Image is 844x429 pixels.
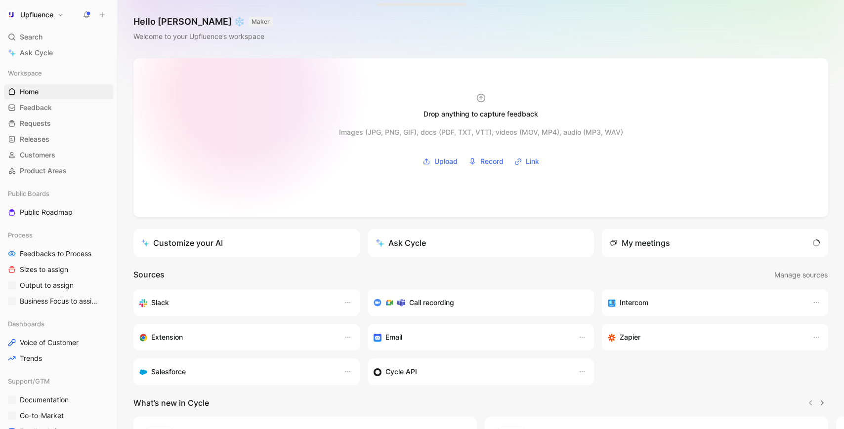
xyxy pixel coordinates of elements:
[4,100,113,115] a: Feedback
[6,10,16,20] img: Upfluence
[608,331,802,343] div: Capture feedback from thousands of sources with Zapier (survey results, recordings, sheets, etc).
[4,8,66,22] button: UpfluenceUpfluence
[151,297,169,309] h3: Slack
[4,163,113,178] a: Product Areas
[20,47,53,59] span: Ask Cycle
[133,16,273,28] h1: Hello [PERSON_NAME] ❄️
[480,156,504,167] span: Record
[133,269,165,281] h2: Sources
[141,237,223,249] div: Customize your AI
[133,229,360,257] a: Customize your AI
[139,331,334,343] div: Capture feedback from anywhere on the web
[374,366,568,378] div: Sync customers & send feedback from custom sources. Get inspired by our favorite use case
[20,280,74,290] span: Output to assign
[368,229,594,257] button: Ask Cycle
[423,108,538,120] div: Drop anything to capture feedback
[4,30,113,44] div: Search
[339,126,623,138] div: Images (JPG, PNG, GIF), docs (PDF, TXT, VTT), videos (MOV, MP4), audio (MP3, WAV)
[4,392,113,407] a: Documentation
[376,237,426,249] div: Ask Cycle
[20,265,68,274] span: Sizes to assign
[249,17,273,27] button: MAKER
[434,156,458,167] span: Upload
[4,45,113,60] a: Ask Cycle
[385,366,417,378] h3: Cycle API
[4,262,113,277] a: Sizes to assign
[4,316,113,331] div: Dashboards
[20,10,53,19] h1: Upfluence
[511,154,543,169] button: Link
[374,331,568,343] div: Forward emails to your feedback inbox
[8,68,42,78] span: Workspace
[4,278,113,293] a: Output to assign
[20,31,42,43] span: Search
[151,331,183,343] h3: Extension
[419,154,461,169] button: Upload
[608,297,802,309] div: Sync your customers, send feedback and get updates in Intercom
[620,297,648,309] h3: Intercom
[20,118,51,128] span: Requests
[20,207,73,217] span: Public Roadmap
[409,297,454,309] h3: Call recording
[133,31,273,42] div: Welcome to your Upfluence’s workspace
[465,154,507,169] button: Record
[374,297,580,309] div: Record & transcribe meetings from Zoom, Meet & Teams.
[139,297,334,309] div: Sync your customers, send feedback and get updates in Slack
[4,66,113,80] div: Workspace
[774,269,828,281] button: Manage sources
[20,150,55,160] span: Customers
[526,156,539,167] span: Link
[4,84,113,99] a: Home
[4,132,113,147] a: Releases
[4,116,113,131] a: Requests
[20,411,64,421] span: Go-to-Market
[4,374,113,389] div: Support/GTM
[20,395,69,405] span: Documentation
[133,397,209,409] h2: What’s new in Cycle
[4,316,113,366] div: DashboardsVoice of CustomerTrends
[4,246,113,261] a: Feedbacks to Process
[20,134,49,144] span: Releases
[8,230,33,240] span: Process
[4,186,113,220] div: Public BoardsPublic Roadmap
[20,296,99,306] span: Business Focus to assign
[4,294,113,309] a: Business Focus to assign
[4,186,113,201] div: Public Boards
[4,148,113,162] a: Customers
[620,331,640,343] h3: Zapier
[20,338,79,348] span: Voice of Customer
[4,408,113,423] a: Go-to-Market
[20,166,67,176] span: Product Areas
[20,249,91,259] span: Feedbacks to Process
[20,103,52,113] span: Feedback
[8,376,50,386] span: Support/GTM
[774,269,828,281] span: Manage sources
[385,331,402,343] h3: Email
[4,205,113,220] a: Public Roadmap
[8,319,44,329] span: Dashboards
[4,335,113,350] a: Voice of Customer
[20,353,42,363] span: Trends
[8,189,49,198] span: Public Boards
[4,228,113,309] div: ProcessFeedbacks to ProcessSizes to assignOutput to assignBusiness Focus to assign
[20,87,39,97] span: Home
[4,351,113,366] a: Trends
[4,228,113,242] div: Process
[151,366,186,378] h3: Salesforce
[610,237,670,249] div: My meetings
